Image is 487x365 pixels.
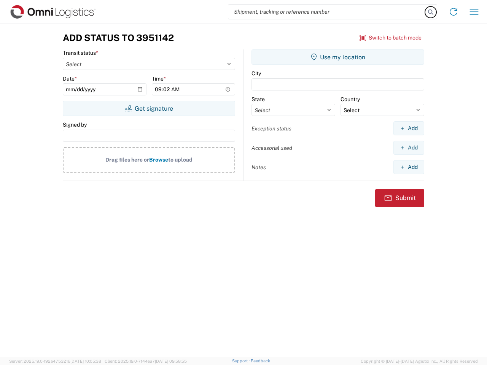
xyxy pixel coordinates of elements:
[232,359,251,363] a: Support
[360,32,422,44] button: Switch to batch mode
[9,359,101,363] span: Server: 2025.19.0-192a4753216
[105,157,149,163] span: Drag files here or
[393,121,424,135] button: Add
[251,125,291,132] label: Exception status
[152,75,166,82] label: Time
[251,144,292,151] label: Accessorial used
[63,101,235,116] button: Get signature
[70,359,101,363] span: [DATE] 10:05:38
[393,141,424,155] button: Add
[63,75,77,82] label: Date
[251,359,270,363] a: Feedback
[105,359,187,363] span: Client: 2025.19.0-7f44ea7
[63,32,174,43] h3: Add Status to 3951142
[375,189,424,207] button: Submit
[168,157,193,163] span: to upload
[155,359,187,363] span: [DATE] 09:58:55
[361,358,478,365] span: Copyright © [DATE]-[DATE] Agistix Inc., All Rights Reserved
[251,49,424,65] button: Use my location
[149,157,168,163] span: Browse
[393,160,424,174] button: Add
[63,121,87,128] label: Signed by
[341,96,360,103] label: Country
[251,96,265,103] label: State
[228,5,425,19] input: Shipment, tracking or reference number
[251,70,261,77] label: City
[251,164,266,171] label: Notes
[63,49,98,56] label: Transit status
